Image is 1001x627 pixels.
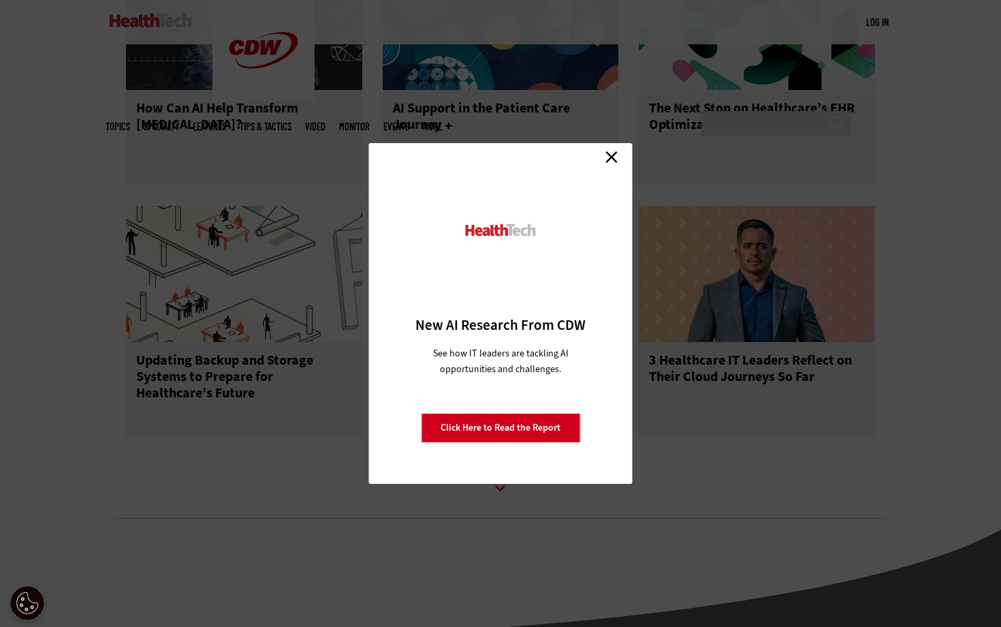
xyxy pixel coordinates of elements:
img: HealthTech_0.png [464,223,538,237]
p: See how IT leaders are tackling AI opportunities and challenges. [417,346,585,377]
h3: New AI Research From CDW [393,316,609,335]
a: Click Here to Read the Report [421,413,580,443]
button: Open Preferences [10,586,44,620]
a: Close [601,147,622,167]
div: Cookie Settings [10,586,44,620]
